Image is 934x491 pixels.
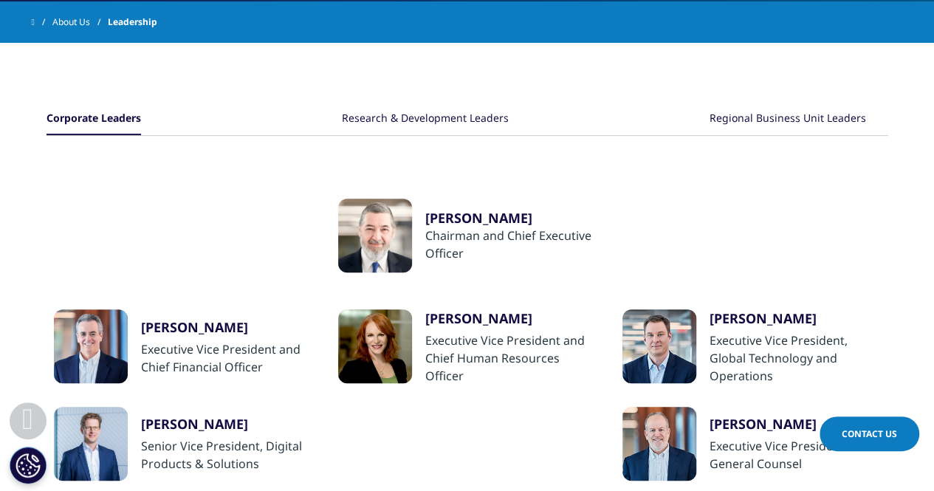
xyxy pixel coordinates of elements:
[842,428,897,440] span: Contact Us
[710,415,881,437] a: [PERSON_NAME]
[141,318,312,336] div: [PERSON_NAME]
[820,416,919,451] a: Contact Us
[141,437,312,473] div: Senior Vice President, Digital Products & Solutions
[52,9,108,35] a: About Us
[710,332,881,385] div: Executive Vice President, Global Technology and Operations
[425,227,597,262] div: Chairman and Chief Executive Officer
[710,437,881,473] div: Executive Vice President and General Counsel
[425,332,597,385] div: Executive Vice President and Chief Human Resources Officer
[710,103,866,135] button: Regional Business Unit Leaders
[425,209,597,227] a: [PERSON_NAME]
[425,309,597,332] a: [PERSON_NAME]
[10,447,47,484] button: Cookies Settings
[47,103,141,135] button: Corporate Leaders
[710,415,881,433] div: [PERSON_NAME]
[141,415,312,437] a: [PERSON_NAME]
[141,340,312,376] div: Executive Vice President and Chief Financial Officer
[342,103,509,135] button: Research & Development Leaders
[710,309,881,327] div: [PERSON_NAME]
[108,9,157,35] span: Leadership
[710,309,881,332] a: [PERSON_NAME]
[425,309,597,327] div: [PERSON_NAME]
[141,415,312,433] div: [PERSON_NAME]
[141,318,312,340] a: [PERSON_NAME]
